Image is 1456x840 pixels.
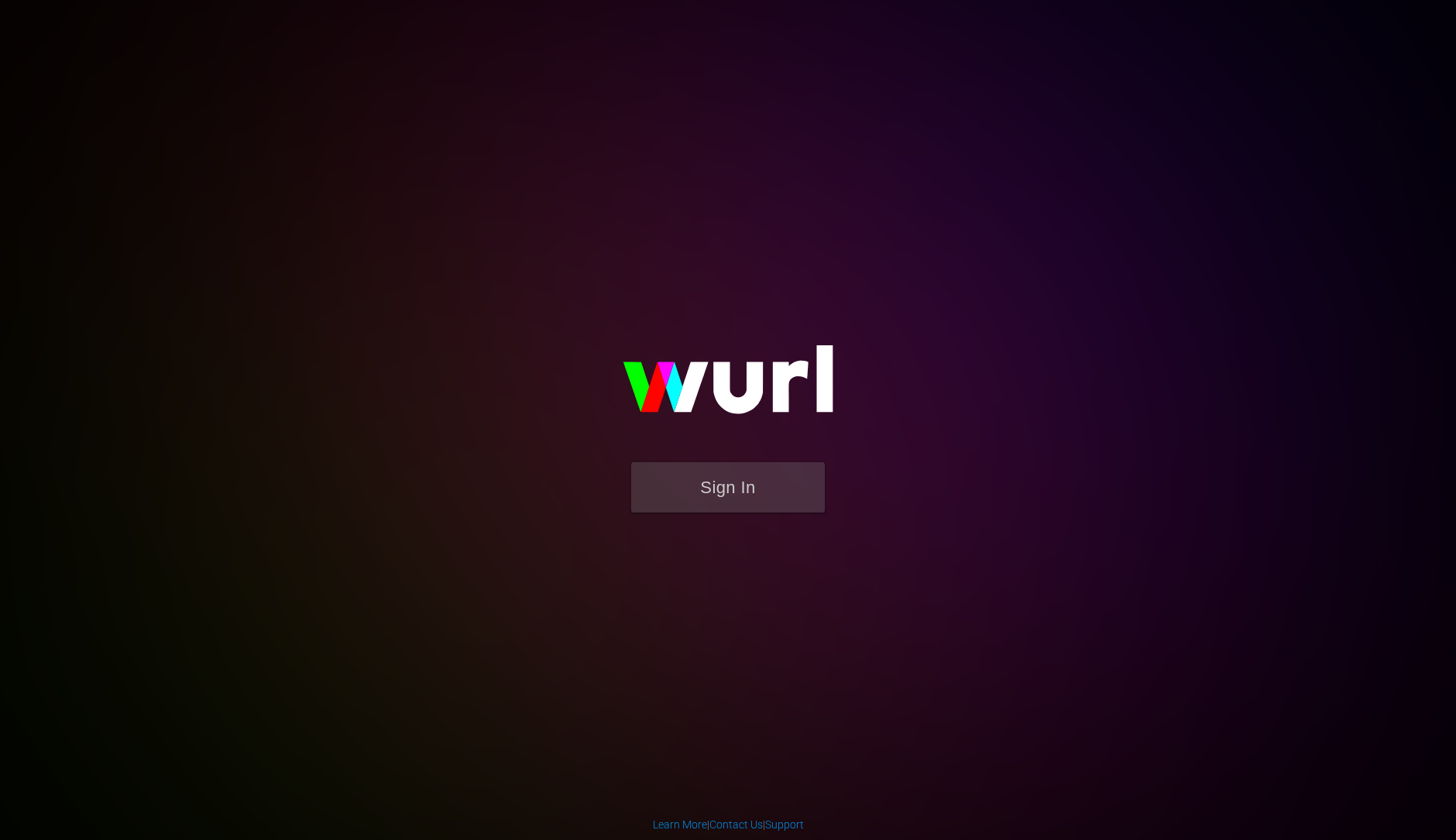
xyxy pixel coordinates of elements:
[653,817,804,832] div: | |
[709,818,763,831] a: Contact Us
[631,462,825,513] button: Sign In
[573,312,883,462] img: wurl-logo-on-black-223613ac3d8ba8fe6dc639794a292ebdb59501304c7dfd60c99c58986ef67473.svg
[765,818,804,831] a: Support
[653,818,707,831] a: Learn More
